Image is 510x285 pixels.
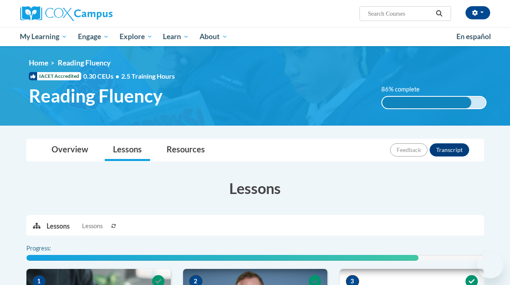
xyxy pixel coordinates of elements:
div: 86% complete [382,97,471,108]
span: • [115,72,119,80]
span: IACET Accredited [29,72,81,80]
a: Explore [114,27,158,46]
a: Overview [43,139,96,161]
a: Resources [158,139,213,161]
span: About [200,32,228,42]
a: Lessons [105,139,150,161]
span: Reading Fluency [29,85,162,107]
span: Explore [120,32,153,42]
p: Lessons [47,222,70,231]
label: 86% complete [381,85,429,94]
span: En español [456,32,491,41]
span: 0.30 CEUs [83,72,121,81]
a: About [194,27,233,46]
span: 2.5 Training Hours [121,72,175,80]
span: My Learning [20,32,67,42]
img: Cox Campus [20,6,113,21]
button: Feedback [390,143,428,157]
button: Account Settings [465,6,490,19]
span: Lessons [82,222,103,231]
a: Learn [157,27,194,46]
input: Search Courses [367,9,433,19]
a: Home [29,58,48,67]
span: Engage [78,32,109,42]
h3: Lessons [26,178,484,199]
span: Learn [163,32,189,42]
a: My Learning [15,27,73,46]
button: Search [433,9,445,19]
span: Reading Fluency [58,58,110,67]
a: Engage [73,27,114,46]
div: Main menu [14,27,496,46]
button: Transcript [430,143,469,157]
label: Progress: [26,244,74,253]
a: Cox Campus [20,6,169,21]
iframe: Button to launch messaging window [477,252,503,278]
a: En español [451,28,496,45]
